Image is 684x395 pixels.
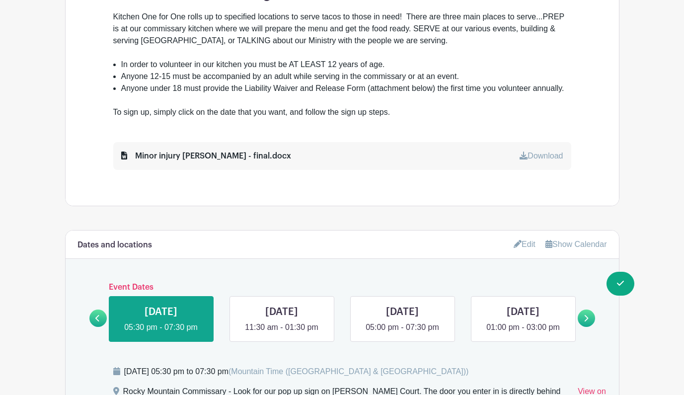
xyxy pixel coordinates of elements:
[121,59,571,71] li: In order to volunteer in our kitchen you must be AT LEAST 12 years of age.
[520,152,563,160] a: Download
[113,11,571,59] div: Kitchen One for One rolls up to specified locations to serve tacos to those in need! There are th...
[545,240,607,248] a: Show Calendar
[228,367,468,376] span: (Mountain Time ([GEOGRAPHIC_DATA] & [GEOGRAPHIC_DATA]))
[121,150,291,162] div: Minor injury [PERSON_NAME] - final.docx
[77,240,152,250] h6: Dates and locations
[107,283,578,292] h6: Event Dates
[113,106,571,118] div: To sign up, simply click on the date that you want, and follow the sign up steps.
[121,82,571,94] li: Anyone under 18 must provide the Liability Waiver and Release Form (attachment below) the first t...
[514,236,535,252] a: Edit
[121,71,571,82] li: Anyone 12-15 must be accompanied by an adult while serving in the commissary or at an event.
[124,366,469,378] div: [DATE] 05:30 pm to 07:30 pm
